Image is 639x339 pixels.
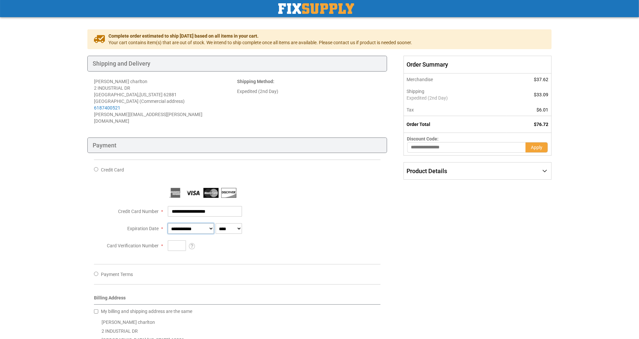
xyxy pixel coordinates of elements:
[87,138,387,153] div: Payment
[407,168,447,174] span: Product Details
[101,167,124,172] span: Credit Card
[94,294,380,305] div: Billing Address
[404,74,506,85] th: Merchandise
[94,105,120,110] a: 6187400521
[534,92,548,97] span: $33.09
[101,309,192,314] span: My billing and shipping address are the same
[534,122,548,127] span: $76.72
[168,188,183,198] img: American Express
[404,56,552,74] span: Order Summary
[108,33,412,39] span: Complete order estimated to ship [DATE] based on all items in your cart.
[139,92,163,97] span: [US_STATE]
[87,56,387,72] div: Shipping and Delivery
[237,79,274,84] strong: :
[127,226,159,231] span: Expiration Date
[407,136,439,141] span: Discount Code:
[407,89,425,94] span: Shipping
[407,95,503,101] span: Expedited (2nd Day)
[94,112,202,124] span: [PERSON_NAME][EMAIL_ADDRESS][PERSON_NAME][DOMAIN_NAME]
[118,209,159,214] span: Credit Card Number
[237,88,380,95] div: Expedited (2nd Day)
[407,122,431,127] strong: Order Total
[278,3,354,14] a: store logo
[94,78,237,124] address: [PERSON_NAME] charlton 2 INDUSTRIAL DR [GEOGRAPHIC_DATA] , 62881 [GEOGRAPHIC_DATA] (Commercial ad...
[107,243,159,248] span: Card Verification Number
[186,188,201,198] img: Visa
[221,188,236,198] img: Discover
[278,3,354,14] img: Fix Industrial Supply
[237,79,273,84] span: Shipping Method
[203,188,219,198] img: MasterCard
[534,77,548,82] span: $37.62
[531,145,542,150] span: Apply
[101,272,133,277] span: Payment Terms
[404,104,506,116] th: Tax
[108,39,412,46] span: Your cart contains item(s) that are out of stock. We intend to ship complete once all items are a...
[536,107,548,112] span: $6.01
[526,142,548,153] button: Apply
